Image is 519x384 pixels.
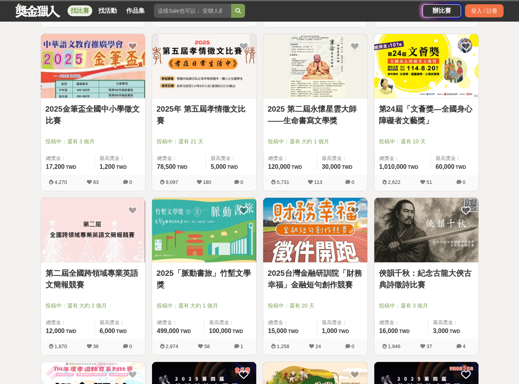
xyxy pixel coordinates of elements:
span: 1,946 [388,343,401,349]
a: Cover Image [263,34,367,99]
img: Cover Image [152,34,256,99]
span: 最高獎金： [433,319,474,326]
span: 最高獎金： [322,319,363,326]
div: 辦比賽 [423,4,461,17]
span: 總獎金： [268,319,312,326]
span: 最高獎金： [209,319,252,326]
span: TWD [342,165,352,170]
span: 總獎金： [379,319,423,326]
span: 113 [314,179,323,185]
img: Cover Image [374,34,478,99]
span: 30,000 [322,163,341,170]
span: 2,622 [388,179,401,185]
a: 2025金筆盃全國中小學徵文比賽 [46,103,140,126]
a: Cover Image [41,198,145,263]
span: 投稿中：還有 大約 2 個月 [46,302,140,310]
img: Cover Image [41,34,145,99]
img: Cover Image [263,198,367,262]
span: 12,000 [46,328,65,334]
a: 第二屆全國跨領域專業英語文簡報競賽 [46,267,140,291]
a: Cover Image [152,34,256,99]
span: 投稿中：還有 3 個月 [46,138,140,146]
span: 最高獎金： [211,155,252,162]
a: 2025年 第五屆孝情徵文比賽 [157,103,252,126]
span: TWD [338,329,349,334]
span: 1,870 [54,343,67,349]
span: 總獎金： [157,319,199,326]
span: 36 [93,343,98,349]
span: TWD [66,165,76,170]
span: 9,097 [166,179,178,185]
span: 1,258 [277,343,289,349]
span: 4,270 [54,179,67,185]
span: TWD [116,329,127,334]
span: 6,000 [100,328,115,334]
span: 5,000 [211,163,226,170]
span: 總獎金： [46,319,90,326]
a: Cover Image [41,34,145,99]
span: 499,000 [157,328,179,334]
span: 總獎金： [46,155,90,162]
span: 0 [240,179,243,185]
span: 投稿中：還有 大約 1 個月 [157,302,252,310]
a: Cover Image [374,198,478,263]
img: Cover Image [41,198,145,262]
span: 2,974 [166,343,178,349]
span: TWD [232,329,243,334]
span: 1,000 [322,328,337,334]
span: 58 [204,343,210,349]
span: 1 [240,343,243,349]
a: Cover Image [374,34,478,99]
span: 投稿中：還有 21 天 [157,138,252,146]
span: TWD [180,329,191,334]
a: 作品集 [123,5,148,16]
span: 總獎金： [268,155,312,162]
a: Cover Image [152,198,256,263]
span: 總獎金： [379,155,426,162]
span: TWD [177,165,187,170]
span: 100,000 [209,328,232,334]
span: 15,000 [268,328,287,334]
a: 俠韻千秋：紀念古龍大俠古典詩徵詩比賽 [379,267,474,291]
span: 60,000 [436,163,455,170]
span: 24 [315,343,321,349]
a: 找活動 [95,5,120,16]
span: 180 [203,179,211,185]
span: 0 [129,343,132,349]
span: 總獎金： [157,155,201,162]
span: 投稿中：還有 3 個月 [379,302,474,310]
img: Cover Image [152,198,256,262]
span: TWD [408,165,418,170]
span: 0 [352,343,354,349]
span: 78,500 [157,163,176,170]
span: TWD [227,165,238,170]
a: 2025台灣金融研訓院「財務幸福」金融短句創作競賽 [268,267,363,291]
span: TWD [288,329,298,334]
span: 0 [463,179,465,185]
span: TWD [399,329,409,334]
a: 2025「脈動書旅」竹塹文學獎 [157,267,252,291]
span: 1,010,000 [379,163,407,170]
span: 最高獎金： [100,155,140,162]
input: 這樣Sale也可以： 安聯人壽創意銷售法募集 [154,4,231,18]
a: 找比賽 [68,5,92,16]
a: 第24屆「文薈獎—全國身心障礙者文藝獎」 [379,103,474,126]
span: 投稿中：還有 大約 1 個月 [268,138,363,146]
span: 0 [129,179,132,185]
span: TWD [450,329,460,334]
div: 登入 / 註冊 [465,4,504,17]
span: 最高獎金： [100,319,140,326]
span: 最高獎金： [322,155,363,162]
a: 2025 第二屆永懷星雲大師——生命書寫文學獎 [268,103,363,126]
span: TWD [291,165,302,170]
span: 4 [463,343,465,349]
span: 51 [426,179,432,185]
span: 16,000 [379,328,398,334]
span: TWD [456,165,466,170]
span: 5,731 [277,179,289,185]
span: 1,200 [100,163,115,170]
span: 37 [426,343,432,349]
span: 120,000 [268,163,291,170]
a: Cover Image [263,198,367,263]
span: 3,000 [433,328,448,334]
